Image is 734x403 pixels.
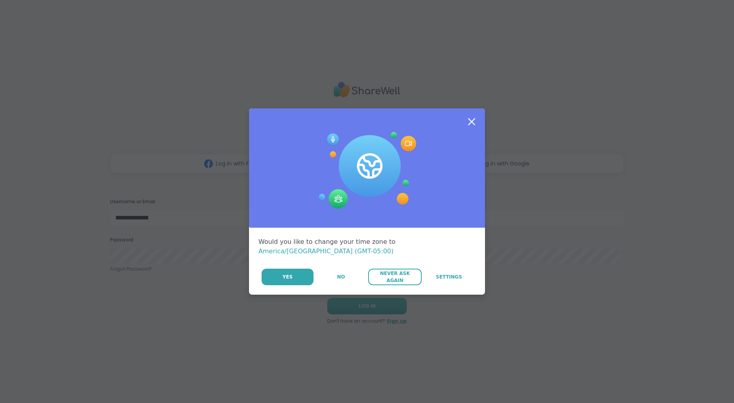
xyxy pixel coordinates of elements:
[258,247,394,255] span: America/[GEOGRAPHIC_DATA] (GMT-05:00)
[372,270,417,284] span: Never Ask Again
[258,237,476,256] div: Would you like to change your time zone to
[436,273,462,280] span: Settings
[262,269,314,285] button: Yes
[337,273,345,280] span: No
[368,269,421,285] button: Never Ask Again
[314,269,367,285] button: No
[422,269,476,285] a: Settings
[282,273,293,280] span: Yes
[318,132,416,209] img: Session Experience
